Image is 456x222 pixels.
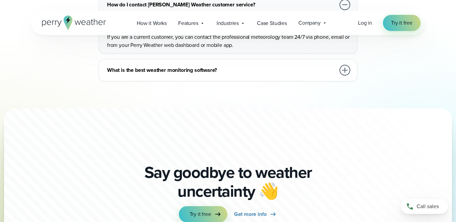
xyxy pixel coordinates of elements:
span: Features [178,19,198,27]
span: If you are a current customer, you can contact the professional meteorology team 24/7 via phone, ... [107,33,350,49]
a: Call sales [401,199,448,214]
span: Industries [217,19,239,27]
span: Try it free [391,19,413,27]
span: How it Works [137,19,167,27]
p: Say goodbye to weather uncertainty 👋 [142,163,314,201]
a: How it Works [131,16,172,30]
span: Call sales [417,202,439,211]
h3: How do I contact [PERSON_NAME] Weather customer service? [107,1,335,9]
span: Case Studies [257,19,287,27]
a: Log in [358,19,372,27]
span: Try it free [190,210,211,218]
a: Case Studies [251,16,293,30]
span: Get more info [234,210,267,218]
a: Try it free [383,15,421,31]
span: Company [298,19,321,27]
h3: What is the best weather monitoring software? [107,66,335,74]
